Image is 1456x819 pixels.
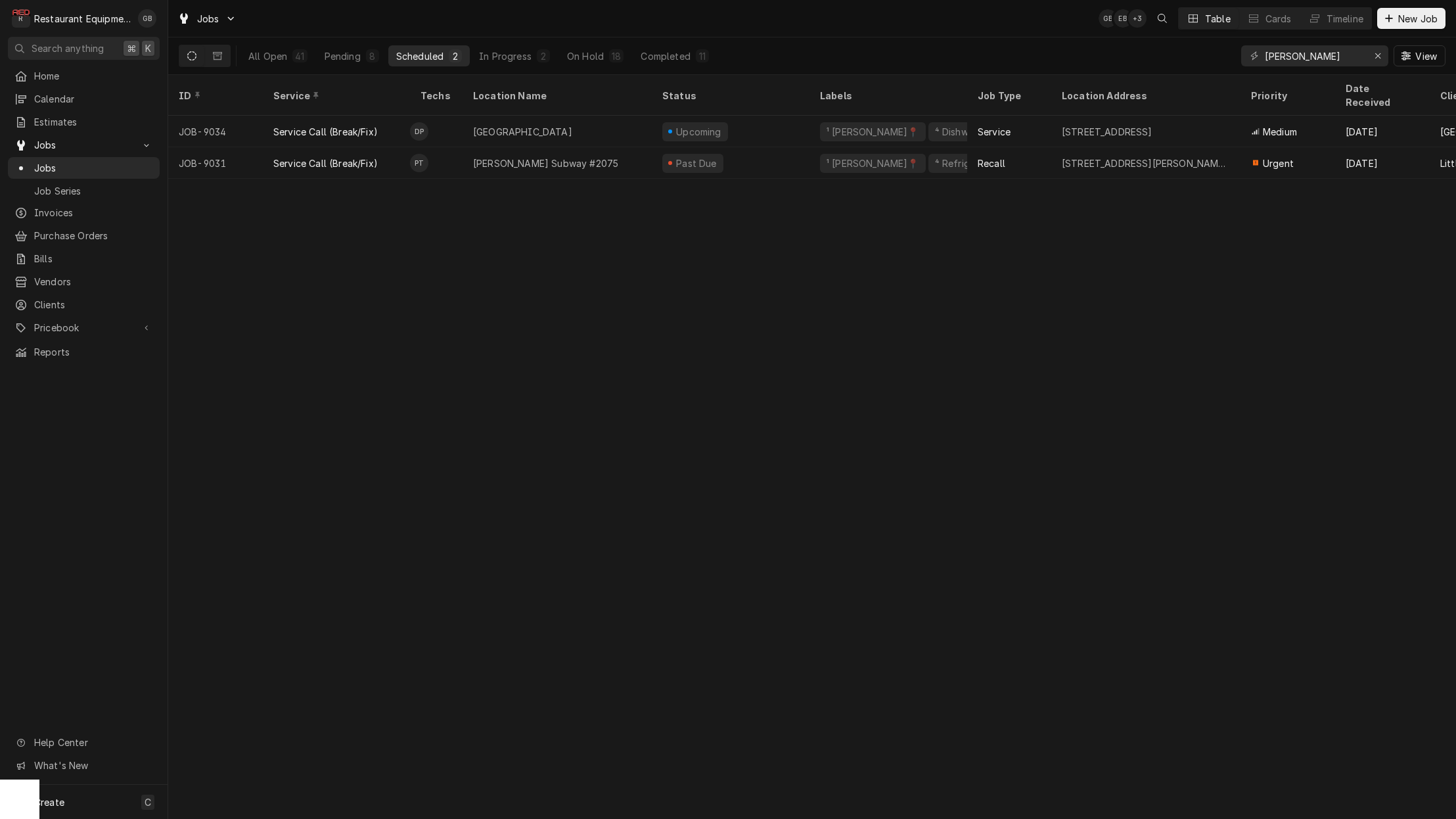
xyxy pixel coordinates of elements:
span: New Job [1396,12,1440,26]
div: Labels [820,89,957,103]
div: ⁴ Dishwashing 🌀 [934,125,1012,139]
div: Service [273,89,397,103]
button: New Job [1377,8,1445,29]
a: Go to Pricebook [8,317,160,339]
span: Reports [34,345,153,359]
div: Service Call (Break/Fix) [273,125,378,139]
div: Past Due [675,156,719,170]
div: Priority [1251,89,1322,103]
div: ¹ [PERSON_NAME]📍 [825,156,921,170]
div: R [12,9,30,28]
a: Calendar [8,88,160,110]
div: Pending [325,49,361,63]
button: Search anything⌘K [8,37,160,60]
div: 41 [295,49,304,63]
div: Timeline [1327,12,1363,26]
div: ⁴ Refrigeration ❄️ [934,156,1017,170]
div: 18 [612,49,621,63]
a: Invoices [8,202,160,223]
span: Estimates [34,115,153,129]
div: JOB-9031 [168,147,263,179]
div: 11 [698,49,706,63]
div: Completed [641,49,690,63]
div: [DATE] [1335,147,1430,179]
div: Job Type [978,89,1041,103]
div: DP [410,122,428,141]
a: Go to What's New [8,755,160,776]
div: Emily Bird's Avatar [1114,9,1132,28]
div: [PERSON_NAME] Subway #2075 [473,156,618,170]
div: Restaurant Equipment Diagnostics's Avatar [12,9,30,28]
a: Estimates [8,111,160,133]
button: Open search [1152,8,1173,29]
div: Scheduled [396,49,444,63]
div: Location Address [1062,89,1227,103]
input: Keyword search [1265,45,1363,66]
div: GB [1099,9,1117,28]
div: Donovan Pruitt's Avatar [410,122,428,141]
div: Paxton Turner's Avatar [410,154,428,172]
div: ¹ [PERSON_NAME]📍 [825,125,921,139]
span: Medium [1263,125,1297,139]
div: Location Name [473,89,639,103]
span: Jobs [197,12,219,26]
a: Purchase Orders [8,225,160,246]
span: Create [34,797,64,808]
span: Home [34,69,153,83]
div: Recall [978,156,1005,170]
a: Vendors [8,271,160,292]
div: 2 [539,49,547,63]
div: 8 [369,49,376,63]
div: Service [978,125,1011,139]
div: Restaurant Equipment Diagnostics [34,12,131,26]
span: Jobs [34,138,133,152]
a: Reports [8,341,160,363]
div: All Open [248,49,287,63]
button: View [1394,45,1445,66]
div: GB [138,9,156,28]
span: Search anything [32,41,104,55]
div: Gary Beaver's Avatar [1099,9,1117,28]
div: [GEOGRAPHIC_DATA] [473,125,572,139]
div: EB [1114,9,1132,28]
a: Go to Jobs [172,8,242,30]
span: Bills [34,252,153,266]
span: Urgent [1263,156,1294,170]
div: [STREET_ADDRESS] [1062,125,1152,139]
span: Pricebook [34,321,133,335]
span: Clients [34,298,153,312]
div: Date Received [1346,82,1417,109]
a: Bills [8,248,160,269]
a: Job Series [8,180,160,202]
div: JOB-9034 [168,116,263,147]
div: 2 [451,49,459,63]
div: On Hold [567,49,604,63]
div: [STREET_ADDRESS][PERSON_NAME][PERSON_NAME] [1062,156,1230,170]
span: Vendors [34,275,153,289]
div: Table [1205,12,1231,26]
div: Status [662,89,796,103]
div: [DATE] [1335,116,1430,147]
a: Go to Jobs [8,134,160,156]
span: View [1413,49,1440,63]
div: Cards [1265,12,1292,26]
a: Clients [8,294,160,316]
span: Help Center [34,736,152,749]
span: Calendar [34,92,153,106]
a: Home [8,65,160,87]
button: Erase input [1367,45,1388,66]
span: Purchase Orders [34,229,153,243]
a: Jobs [8,157,160,179]
span: What's New [34,759,152,772]
span: ⌘ [127,41,136,55]
a: Go to Help Center [8,732,160,753]
div: Upcoming [675,125,723,139]
span: Invoices [34,206,153,220]
span: C [145,795,151,809]
span: K [145,41,151,55]
span: Jobs [34,161,153,175]
div: Techs [421,89,452,103]
div: + 3 [1128,9,1147,28]
div: Service Call (Break/Fix) [273,156,378,170]
div: In Progress [479,49,532,63]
